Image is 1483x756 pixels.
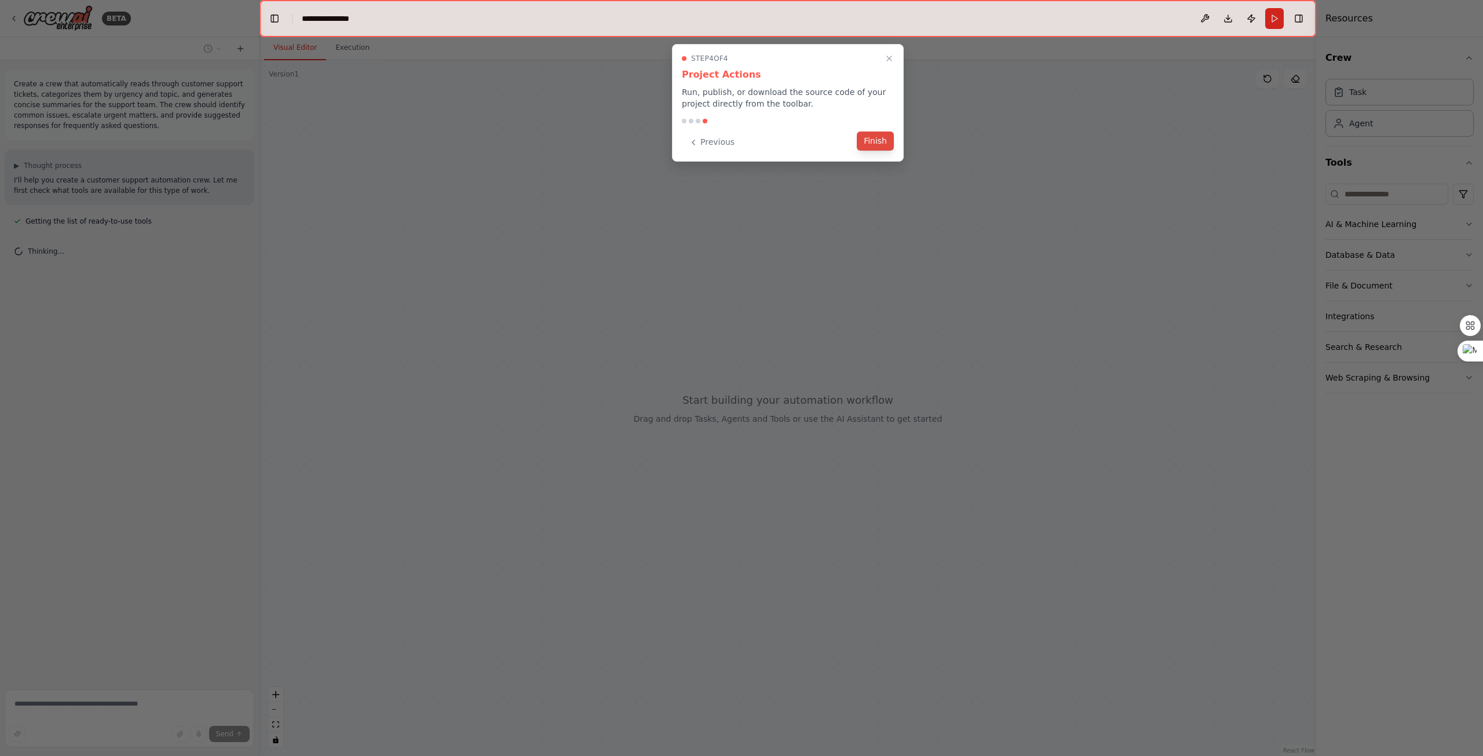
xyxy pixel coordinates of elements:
button: Hide left sidebar [266,10,283,27]
p: Run, publish, or download the source code of your project directly from the toolbar. [682,86,894,109]
button: Close walkthrough [882,52,896,65]
span: Step 4 of 4 [691,54,728,63]
button: Previous [682,133,741,152]
h3: Project Actions [682,68,894,82]
button: Finish [857,132,894,151]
